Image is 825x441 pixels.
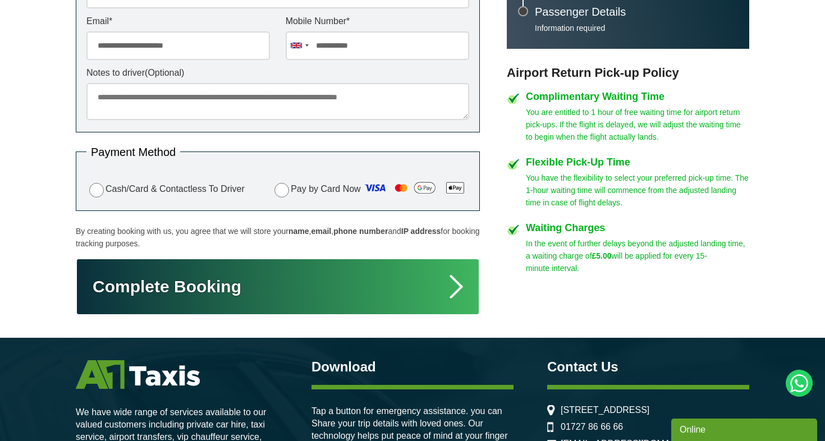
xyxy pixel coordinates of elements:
[526,157,749,167] h4: Flexible Pick-Up Time
[547,405,749,415] li: [STREET_ADDRESS]
[272,179,469,200] label: Pay by Card Now
[311,227,331,236] strong: email
[286,32,312,59] div: United Kingdom: +44
[401,227,441,236] strong: IP address
[86,181,245,197] label: Cash/Card & Contactless To Driver
[526,91,749,102] h4: Complimentary Waiting Time
[526,237,749,274] p: In the event of further delays beyond the adjusted landing time, a waiting charge of will be appl...
[86,146,180,158] legend: Payment Method
[535,6,738,17] h3: Passenger Details
[592,251,612,260] strong: £5.00
[89,183,104,197] input: Cash/Card & Contactless To Driver
[561,422,623,432] a: 01727 86 66 66
[76,225,480,250] p: By creating booking with us, you agree that we will store your , , and for booking tracking purpo...
[86,17,270,26] label: Email
[507,66,749,80] h3: Airport Return Pick-up Policy
[76,360,200,389] img: A1 Taxis St Albans
[547,360,749,374] h3: Contact Us
[288,227,309,236] strong: name
[333,227,388,236] strong: phone number
[274,183,289,197] input: Pay by Card Now
[526,223,749,233] h4: Waiting Charges
[145,68,184,77] span: (Optional)
[86,68,469,77] label: Notes to driver
[535,23,738,33] p: Information required
[671,416,819,441] iframe: chat widget
[526,106,749,143] p: You are entitled to 1 hour of free waiting time for airport return pick-ups. If the flight is del...
[286,17,469,26] label: Mobile Number
[311,360,514,374] h3: Download
[76,258,480,315] button: Complete Booking
[526,172,749,209] p: You have the flexibility to select your preferred pick-up time. The 1-hour waiting time will comm...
